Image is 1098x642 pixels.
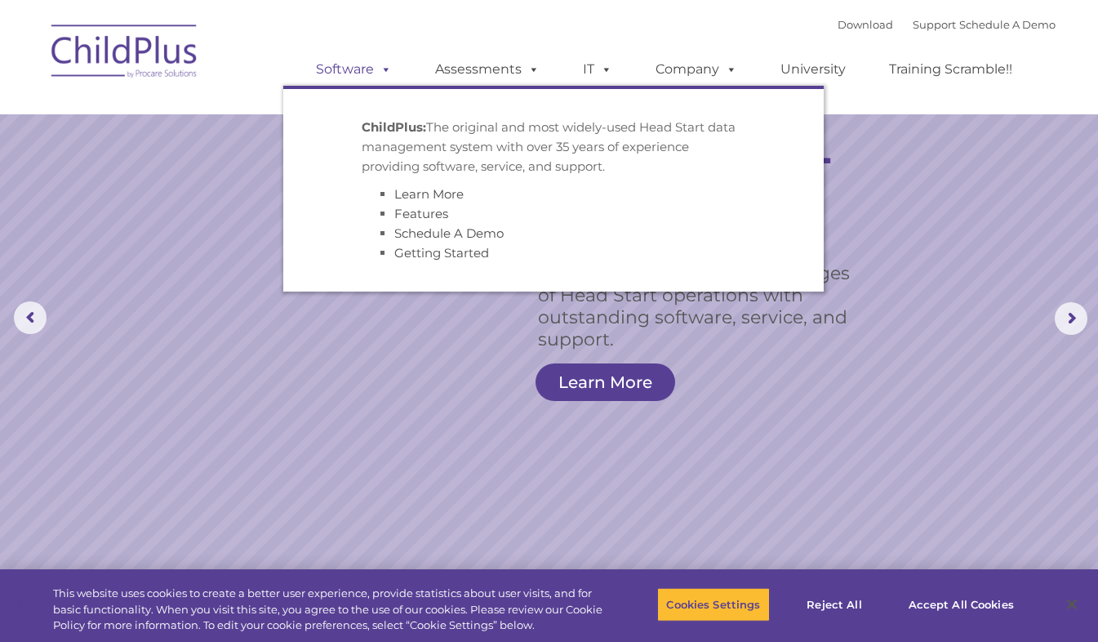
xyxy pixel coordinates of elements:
[764,53,862,86] a: University
[900,587,1023,622] button: Accept All Cookies
[300,53,408,86] a: Software
[394,206,448,221] a: Features
[1054,586,1090,622] button: Close
[53,586,604,634] div: This website uses cookies to create a better user experience, provide statistics about user visit...
[43,13,207,95] img: ChildPlus by Procare Solutions
[419,53,556,86] a: Assessments
[227,108,277,120] span: Last name
[913,18,956,31] a: Support
[362,118,745,176] p: The original and most widely-used Head Start data management system with over 35 years of experie...
[394,225,504,241] a: Schedule A Demo
[639,53,753,86] a: Company
[394,245,489,261] a: Getting Started
[227,175,296,187] span: Phone number
[536,363,675,401] a: Learn More
[838,18,1056,31] font: |
[873,53,1029,86] a: Training Scramble!!
[838,18,893,31] a: Download
[567,53,629,86] a: IT
[784,587,886,622] button: Reject All
[959,18,1056,31] a: Schedule A Demo
[394,186,464,202] a: Learn More
[657,587,769,622] button: Cookies Settings
[538,262,860,350] rs-layer: Simplify the day-to-day challenges of Head Start operations with outstanding software, service, a...
[362,119,426,135] strong: ChildPlus:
